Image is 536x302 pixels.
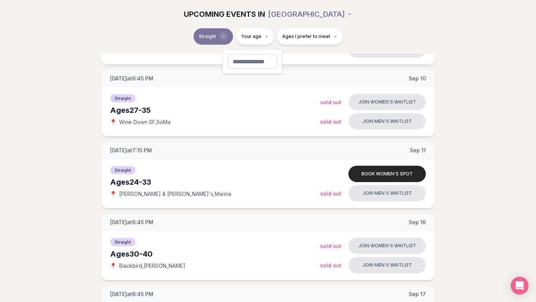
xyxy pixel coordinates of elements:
[119,262,185,270] span: Blackbird , [PERSON_NAME]
[110,166,135,174] span: Straight
[320,243,341,249] span: Sold Out
[241,34,261,39] span: Your age
[199,34,216,39] span: Straight
[348,238,426,254] button: Join women's waitlist
[119,118,170,126] span: Wine Down SF , SoMa
[110,219,153,226] span: [DATE] at 6:45 PM
[348,94,426,110] button: Join women's waitlist
[110,238,135,246] span: Straight
[348,257,426,273] button: Join men's waitlist
[320,99,341,105] span: Sold Out
[348,166,426,182] button: Book women's spot
[409,219,426,226] span: Sep 16
[110,75,153,82] span: [DATE] at 6:45 PM
[110,290,153,298] span: [DATE] at 6:45 PM
[268,6,352,22] button: [GEOGRAPHIC_DATA]
[348,185,426,201] button: Join men's waitlist
[511,277,529,295] div: Open Intercom Messenger
[194,28,233,45] button: Clear event type filter
[110,105,320,115] div: Ages 27-35
[110,249,320,259] div: Ages 30-40
[110,147,152,154] span: [DATE] at 7:15 PM
[320,262,341,268] span: Sold Out
[320,118,341,125] span: Sold Out
[119,190,231,198] span: [PERSON_NAME] & [PERSON_NAME]'s , Marina
[110,177,320,187] div: Ages 24-33
[410,147,426,154] span: Sep 11
[409,290,426,298] span: Sep 17
[320,190,341,197] span: Sold Out
[110,94,135,102] span: Straight
[282,34,330,39] span: Ages I prefer to meet
[219,32,228,41] span: Clear event type filter
[110,191,116,197] span: 📍
[110,263,116,269] span: 📍
[110,119,116,125] span: 📍
[348,113,426,130] button: Join men's waitlist
[409,75,426,82] span: Sep 10
[184,9,265,19] span: UPCOMING EVENTS IN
